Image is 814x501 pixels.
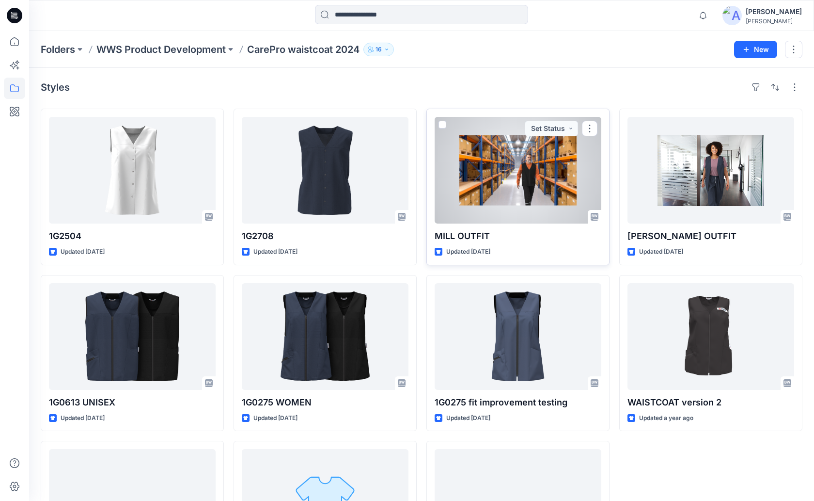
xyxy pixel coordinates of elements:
p: 16 [376,44,382,55]
p: Updated [DATE] [61,413,105,423]
p: Updated a year ago [639,413,693,423]
a: 1G0275 fit improvement testing [435,283,601,390]
img: avatar [722,6,742,25]
p: MILL OUTFIT [435,229,601,243]
p: WAISTCOAT version 2 [627,396,794,409]
p: 1G2504 [49,229,216,243]
a: WWS Product Development [96,43,226,56]
p: Updated [DATE] [61,247,105,257]
a: WAISTCOAT version 2 [627,283,794,390]
a: 1G2708 [242,117,408,224]
a: 1G0275 WOMEN [242,283,408,390]
button: 16 [363,43,394,56]
p: 1G0613 UNISEX [49,396,216,409]
a: Folders [41,43,75,56]
p: Updated [DATE] [253,413,297,423]
p: Updated [DATE] [446,413,490,423]
a: 1G2504 [49,117,216,224]
p: Updated [DATE] [446,247,490,257]
a: MONA OUTFIT [627,117,794,224]
p: CarePro waistcoat 2024 [247,43,360,56]
div: [PERSON_NAME] [746,17,802,25]
p: [PERSON_NAME] OUTFIT [627,229,794,243]
p: 1G0275 fit improvement testing [435,396,601,409]
p: 1G2708 [242,229,408,243]
a: 1G0613 UNISEX [49,283,216,390]
p: Updated [DATE] [639,247,683,257]
p: Updated [DATE] [253,247,297,257]
a: MILL OUTFIT [435,117,601,224]
h4: Styles [41,81,70,93]
div: [PERSON_NAME] [746,6,802,17]
p: 1G0275 WOMEN [242,396,408,409]
button: New [734,41,777,58]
